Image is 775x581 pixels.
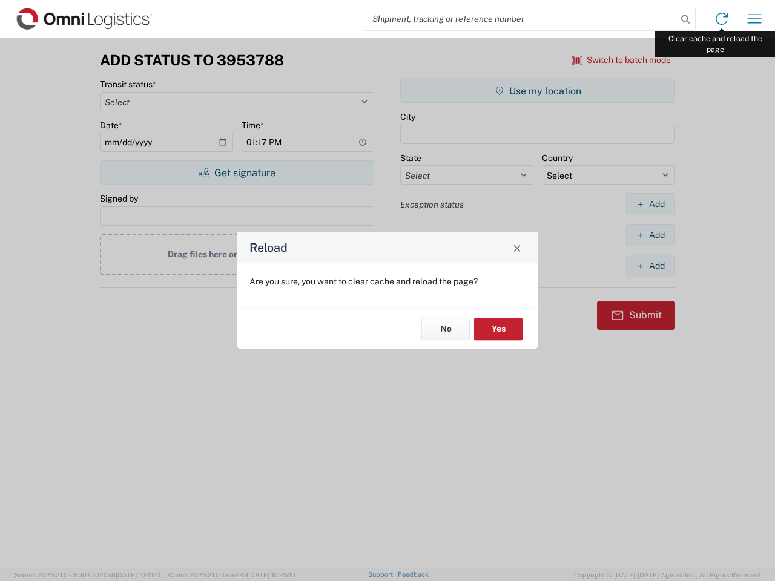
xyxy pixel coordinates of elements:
input: Shipment, tracking or reference number [363,7,677,30]
button: Close [509,239,526,256]
h4: Reload [249,239,288,257]
button: Yes [474,318,523,340]
p: Are you sure, you want to clear cache and reload the page? [249,276,526,287]
button: No [421,318,470,340]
